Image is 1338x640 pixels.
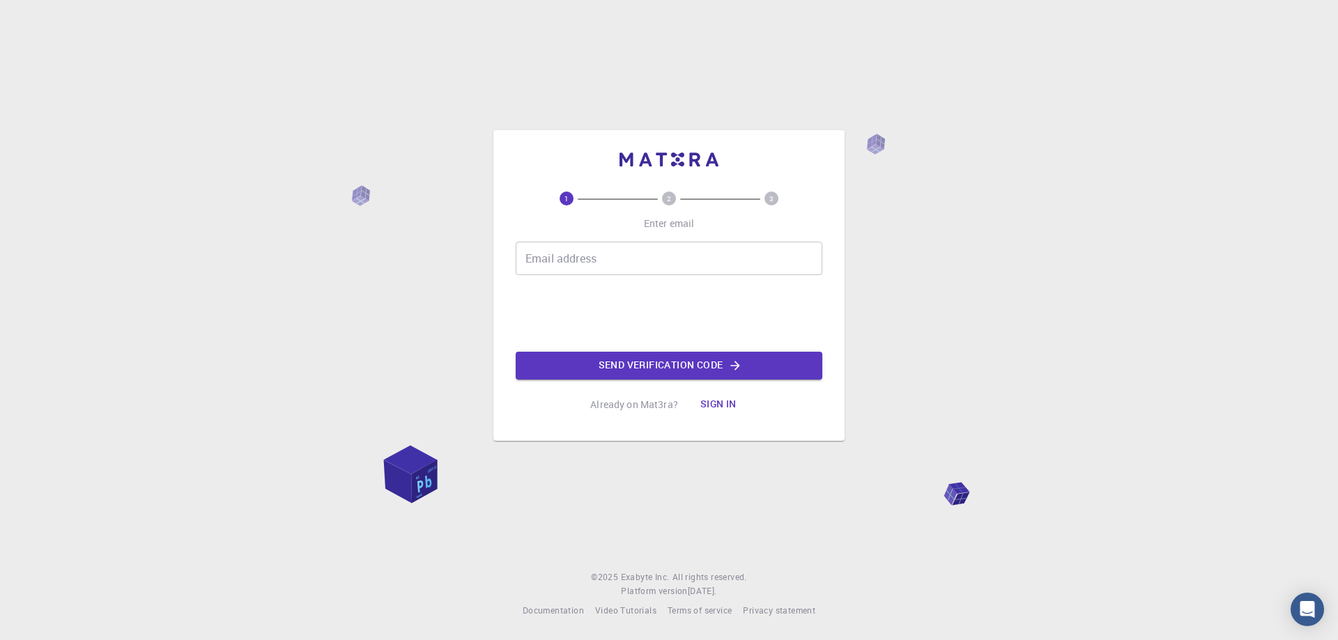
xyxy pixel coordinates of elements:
span: © 2025 [591,570,620,584]
p: Enter email [644,217,695,231]
span: All rights reserved. [672,570,747,584]
a: Video Tutorials [595,604,656,618]
a: Privacy statement [743,604,815,618]
text: 3 [769,194,774,203]
a: Exabyte Inc. [621,570,670,584]
iframe: reCAPTCHA [563,286,775,341]
span: Privacy statement [743,604,815,616]
p: Already on Mat3ra? [590,398,678,412]
a: Terms of service [668,604,732,618]
span: Exabyte Inc. [621,571,670,582]
text: 1 [564,194,569,203]
div: Open Intercom Messenger [1291,593,1324,626]
span: Platform version [621,584,687,598]
span: [DATE] . [688,585,717,596]
a: Documentation [523,604,584,618]
button: Send verification code [516,352,822,380]
button: Sign in [689,391,748,419]
span: Video Tutorials [595,604,656,616]
a: [DATE]. [688,584,717,598]
span: Terms of service [668,604,732,616]
text: 2 [667,194,671,203]
span: Documentation [523,604,584,616]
